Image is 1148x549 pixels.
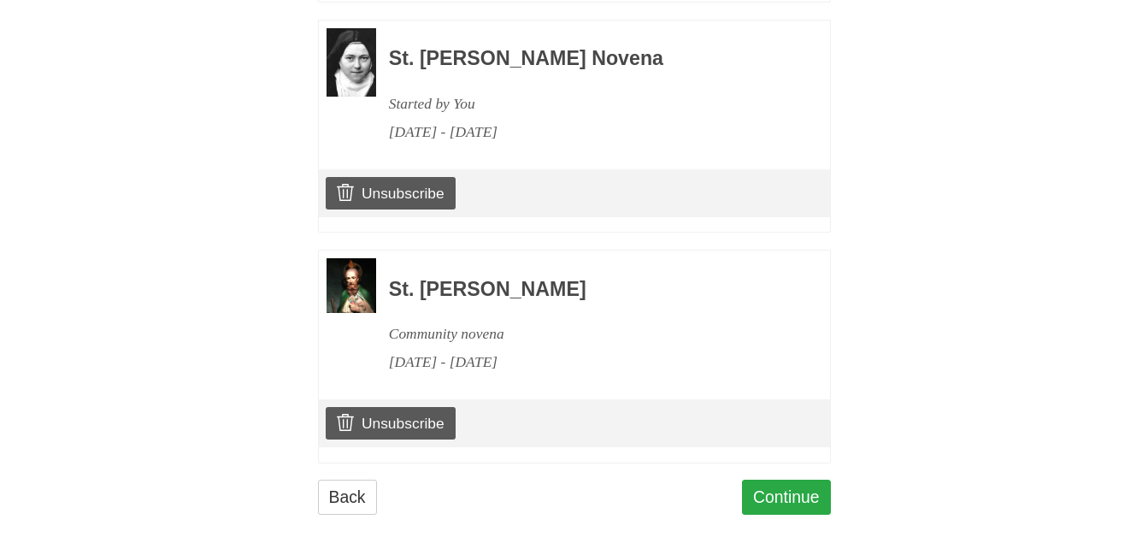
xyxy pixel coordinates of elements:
[389,279,784,301] h3: St. [PERSON_NAME]
[326,407,455,440] a: Unsubscribe
[327,258,376,312] img: Novena image
[389,48,784,70] h3: St. [PERSON_NAME] Novena
[389,348,784,376] div: [DATE] - [DATE]
[389,90,784,118] div: Started by You
[742,480,831,515] a: Continue
[327,28,376,97] img: Novena image
[318,480,377,515] a: Back
[389,320,784,348] div: Community novena
[326,177,455,210] a: Unsubscribe
[389,118,784,146] div: [DATE] - [DATE]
